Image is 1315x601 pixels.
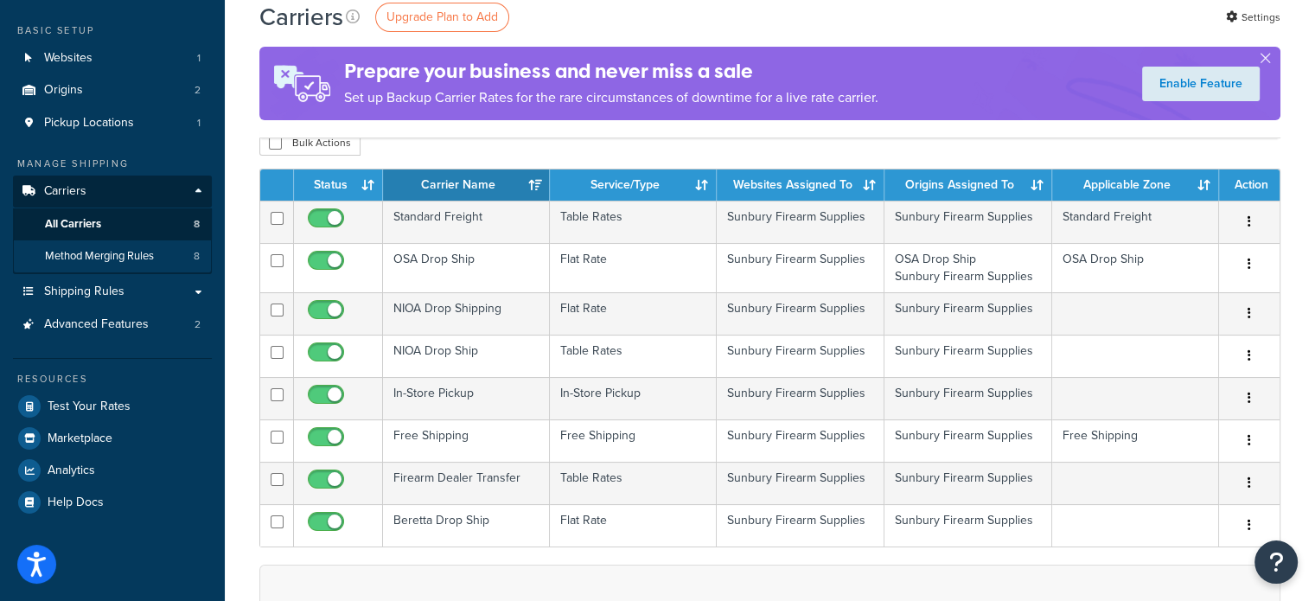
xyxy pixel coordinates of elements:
[386,8,498,26] span: Upgrade Plan to Add
[717,462,884,504] td: Sunbury Firearm Supplies
[13,176,212,274] li: Carriers
[44,83,83,98] span: Origins
[383,419,550,462] td: Free Shipping
[1052,201,1219,243] td: Standard Freight
[383,377,550,419] td: In-Store Pickup
[1226,5,1280,29] a: Settings
[550,335,717,377] td: Table Rates
[13,423,212,454] a: Marketplace
[884,377,1052,419] td: Sunbury Firearm Supplies
[13,42,212,74] li: Websites
[48,432,112,446] span: Marketplace
[13,208,212,240] a: All Carriers 8
[884,169,1052,201] th: Origins Assigned To: activate to sort column ascending
[13,309,212,341] li: Advanced Features
[259,47,344,120] img: ad-rules-rateshop-fe6ec290ccb7230408bd80ed9643f0289d75e0ffd9eb532fc0e269fcd187b520.png
[294,169,383,201] th: Status: activate to sort column ascending
[383,462,550,504] td: Firearm Dealer Transfer
[13,309,212,341] a: Advanced Features 2
[383,243,550,292] td: OSA Drop Ship
[13,208,212,240] li: All Carriers
[44,317,149,332] span: Advanced Features
[884,335,1052,377] td: Sunbury Firearm Supplies
[1052,419,1219,462] td: Free Shipping
[1052,243,1219,292] td: OSA Drop Ship
[383,504,550,547] td: Beretta Drop Ship
[717,201,884,243] td: Sunbury Firearm Supplies
[195,83,201,98] span: 2
[13,240,212,272] a: Method Merging Rules 8
[1142,67,1260,101] a: Enable Feature
[194,249,200,264] span: 8
[375,3,509,32] a: Upgrade Plan to Add
[717,169,884,201] th: Websites Assigned To: activate to sort column ascending
[717,419,884,462] td: Sunbury Firearm Supplies
[13,157,212,171] div: Manage Shipping
[717,292,884,335] td: Sunbury Firearm Supplies
[1052,169,1219,201] th: Applicable Zone: activate to sort column ascending
[550,377,717,419] td: In-Store Pickup
[44,116,134,131] span: Pickup Locations
[45,249,154,264] span: Method Merging Rules
[13,487,212,518] a: Help Docs
[48,400,131,414] span: Test Your Rates
[1254,540,1298,584] button: Open Resource Center
[383,201,550,243] td: Standard Freight
[383,335,550,377] td: NIOA Drop Ship
[550,201,717,243] td: Table Rates
[550,169,717,201] th: Service/Type: activate to sort column ascending
[195,317,201,332] span: 2
[884,504,1052,547] td: Sunbury Firearm Supplies
[717,335,884,377] td: Sunbury Firearm Supplies
[13,276,212,308] a: Shipping Rules
[717,504,884,547] td: Sunbury Firearm Supplies
[13,74,212,106] li: Origins
[884,419,1052,462] td: Sunbury Firearm Supplies
[550,419,717,462] td: Free Shipping
[13,176,212,208] a: Carriers
[717,377,884,419] td: Sunbury Firearm Supplies
[344,57,878,86] h4: Prepare your business and never miss a sale
[884,243,1052,292] td: OSA Drop Ship Sunbury Firearm Supplies
[717,243,884,292] td: Sunbury Firearm Supplies
[13,23,212,38] div: Basic Setup
[550,462,717,504] td: Table Rates
[344,86,878,110] p: Set up Backup Carrier Rates for the rare circumstances of downtime for a live rate carrier.
[1219,169,1280,201] th: Action
[550,292,717,335] td: Flat Rate
[13,240,212,272] li: Method Merging Rules
[13,391,212,422] a: Test Your Rates
[197,51,201,66] span: 1
[259,130,361,156] button: Bulk Actions
[48,496,104,510] span: Help Docs
[383,169,550,201] th: Carrier Name: activate to sort column ascending
[44,184,86,199] span: Carriers
[884,462,1052,504] td: Sunbury Firearm Supplies
[194,217,200,232] span: 8
[13,372,212,387] div: Resources
[884,292,1052,335] td: Sunbury Firearm Supplies
[13,74,212,106] a: Origins 2
[48,464,95,478] span: Analytics
[550,243,717,292] td: Flat Rate
[197,116,201,131] span: 1
[13,42,212,74] a: Websites 1
[45,217,101,232] span: All Carriers
[13,107,212,139] li: Pickup Locations
[44,51,93,66] span: Websites
[44,285,124,299] span: Shipping Rules
[383,292,550,335] td: NIOA Drop Shipping
[13,107,212,139] a: Pickup Locations 1
[884,201,1052,243] td: Sunbury Firearm Supplies
[550,504,717,547] td: Flat Rate
[13,455,212,486] a: Analytics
